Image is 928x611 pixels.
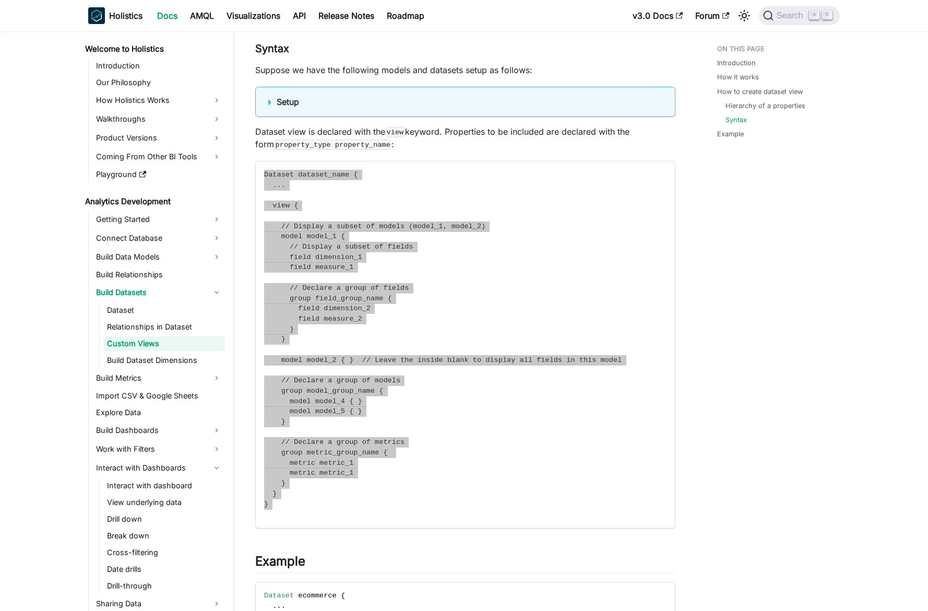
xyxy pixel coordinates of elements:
span: metric_1 [319,469,353,477]
span: Dataset [264,171,294,179]
span: measure_2 [324,315,362,323]
span: model [281,356,303,364]
span: view [272,202,290,209]
span: // Declare a group of models [281,377,400,384]
span: // Declare a group of fields [290,284,409,292]
a: Hierarchy of a properties [725,101,805,111]
span: dataset_name [298,171,349,179]
span: } [281,418,285,426]
span: { [353,171,358,179]
a: How it works [717,72,759,82]
span: group [290,295,311,302]
h2: Example [255,554,675,573]
a: Welcome to Holistics [82,42,225,56]
a: How to create dataset view [717,87,803,97]
span: { [341,356,345,364]
span: metric_1 [319,459,353,467]
span: model [290,407,311,415]
span: } [272,490,277,498]
span: // Display a subset of models (model_1, model_2) [281,222,486,230]
a: Custom Views [104,336,225,351]
span: measure_1 [315,263,353,271]
span: model_1 [307,232,337,240]
kbd: ⌘ [809,10,819,20]
a: Build Relationships [93,267,225,282]
a: Interact with dashboard [104,478,225,493]
span: { [341,592,345,600]
span: Dataset [264,592,294,600]
a: Build Data Models [93,249,225,265]
a: Build Dataset Dimensions [104,353,225,368]
span: model_5 [315,407,345,415]
a: Product Versions [93,130,225,146]
span: // Declare a group of metrics [281,438,405,446]
a: Walkthroughs [93,111,225,127]
span: } [358,407,362,415]
span: } [281,479,285,487]
a: Getting Started [93,211,225,228]
span: model_group_name [307,387,375,395]
a: Drill-through [104,579,225,593]
p: Dataset view is declared with the keyword. Properties to be included are declared with the form : [255,125,675,150]
span: field [290,263,311,271]
span: // Leave the inside blank to display all fields in this model [362,356,622,364]
span: field [290,253,311,261]
span: { [294,202,298,209]
a: Coming From Other BI Tools [93,148,225,165]
b: Setup [277,97,299,107]
span: } [290,325,294,333]
a: Explore Data [93,405,225,420]
span: metric [290,459,315,467]
a: Forum [689,7,735,24]
span: group [281,449,303,456]
a: Playground [93,167,225,182]
a: Relationships in Dataset [104,320,225,334]
a: Date drills [104,562,225,577]
img: Holistics [88,7,105,24]
span: . [277,602,281,610]
a: Cross-filtering [104,545,225,560]
a: How Holistics Works [93,92,225,109]
a: Build Dashboards [93,422,225,439]
a: Roadmap [380,7,431,24]
span: { [341,232,345,240]
a: Break down [104,528,225,543]
summary: Setup [268,96,662,108]
span: { [388,295,392,302]
a: API [287,7,312,24]
span: dimension_2 [324,304,371,312]
span: model [281,232,303,240]
a: Introduction [93,58,225,73]
code: property_type property_name [274,139,391,150]
a: Build Datasets [93,284,225,301]
span: . [277,181,281,189]
a: HolisticsHolistics [88,7,142,24]
span: } [358,397,362,405]
button: Search (Command+K) [759,6,840,25]
span: { [379,387,383,395]
a: Connect Database [93,230,225,246]
a: Our Philosophy [93,75,225,90]
span: . [281,181,285,189]
a: Import CSV & Google Sheets [93,389,225,403]
span: // Display a subset of fields [290,243,413,251]
a: AMQL [184,7,220,24]
kbd: K [822,10,832,20]
span: dimension_1 [315,253,362,261]
p: Suppose we have the following models and datasets setup as follows: [255,64,675,76]
span: model [290,397,311,405]
a: View underlying data [104,495,225,510]
a: Syntax [725,115,747,125]
a: Release Notes [312,7,380,24]
span: metric [290,469,315,477]
span: . [272,181,277,189]
a: Dataset [104,303,225,318]
span: model_2 [307,356,337,364]
span: Search [774,11,810,20]
a: Docs [151,7,184,24]
span: field_group_name [315,295,384,302]
code: view [385,127,405,137]
span: } [281,335,285,343]
button: Switch between dark and light mode (currently light mode) [736,7,753,24]
span: field [298,304,319,312]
